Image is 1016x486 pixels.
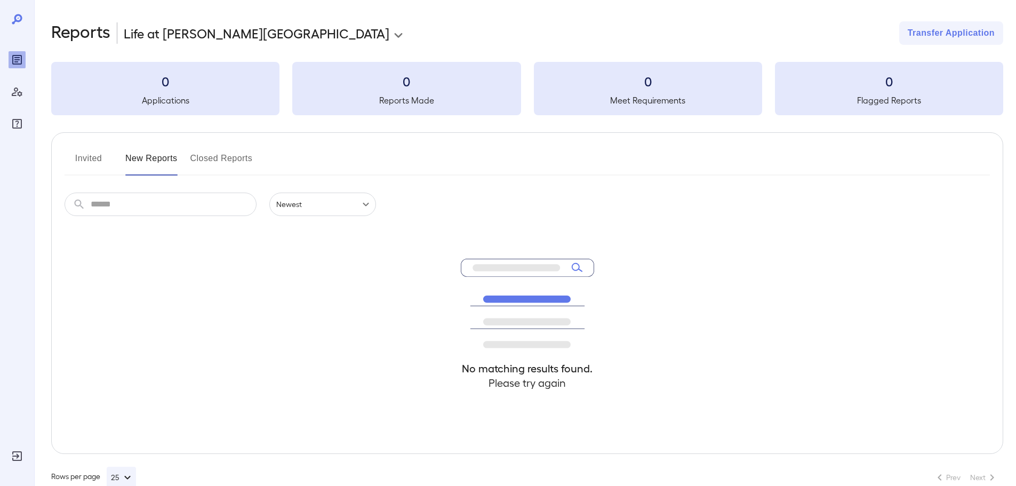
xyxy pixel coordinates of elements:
[292,94,521,107] h5: Reports Made
[51,62,1003,115] summary: 0Applications0Reports Made0Meet Requirements0Flagged Reports
[775,73,1003,90] h3: 0
[9,51,26,68] div: Reports
[124,25,389,42] p: Life at [PERSON_NAME][GEOGRAPHIC_DATA]
[269,193,376,216] div: Newest
[9,115,26,132] div: FAQ
[9,448,26,465] div: Log Out
[929,469,1003,486] nav: pagination navigation
[461,376,594,390] h4: Please try again
[65,150,113,176] button: Invited
[534,73,762,90] h3: 0
[51,73,279,90] h3: 0
[899,21,1003,45] button: Transfer Application
[51,94,279,107] h5: Applications
[534,94,762,107] h5: Meet Requirements
[190,150,253,176] button: Closed Reports
[9,83,26,100] div: Manage Users
[292,73,521,90] h3: 0
[775,94,1003,107] h5: Flagged Reports
[125,150,178,176] button: New Reports
[461,361,594,376] h4: No matching results found.
[51,21,110,45] h2: Reports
